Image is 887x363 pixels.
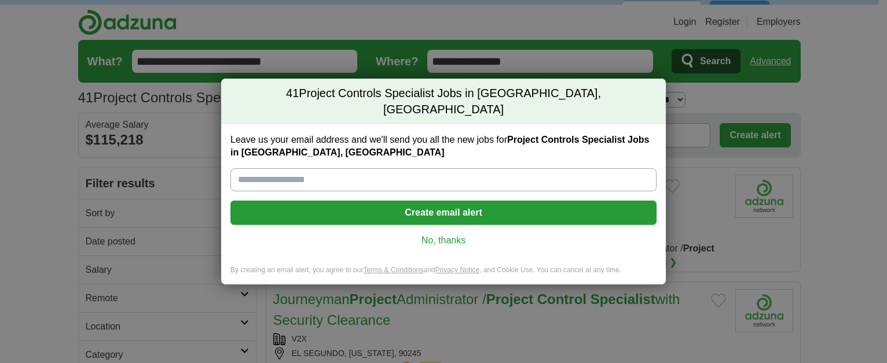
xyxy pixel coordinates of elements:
[230,201,657,225] button: Create email alert
[240,234,647,247] a: No, thanks
[230,134,657,159] label: Leave us your email address and we'll send you all the new jobs for
[286,86,299,102] span: 41
[221,265,666,284] div: By creating an email alert, you agree to our and , and Cookie Use. You can cancel at any time.
[221,79,666,124] h2: Project Controls Specialist Jobs in [GEOGRAPHIC_DATA], [GEOGRAPHIC_DATA]
[363,266,423,274] a: Terms & Conditions
[435,266,480,274] a: Privacy Notice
